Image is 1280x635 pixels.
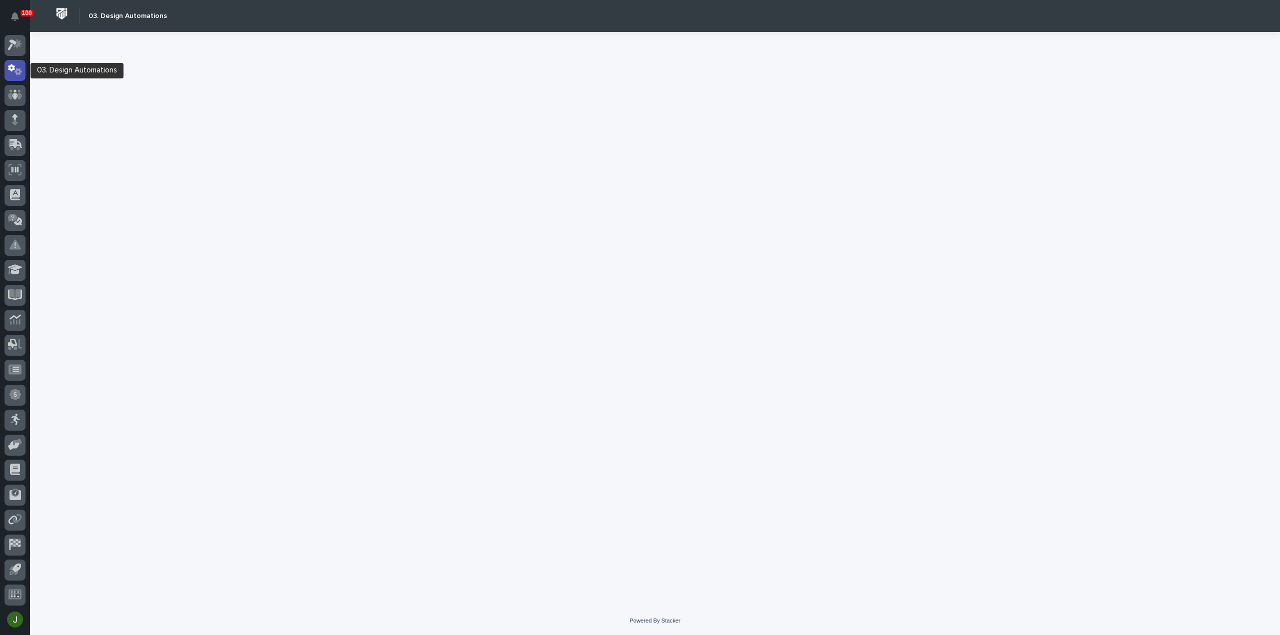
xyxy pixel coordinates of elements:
[629,618,680,624] a: Powered By Stacker
[88,12,167,20] h2: 03. Design Automations
[4,609,25,630] button: users-avatar
[4,6,25,27] button: Notifications
[52,4,71,23] img: Workspace Logo
[22,9,32,16] p: 100
[12,12,25,28] div: Notifications100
